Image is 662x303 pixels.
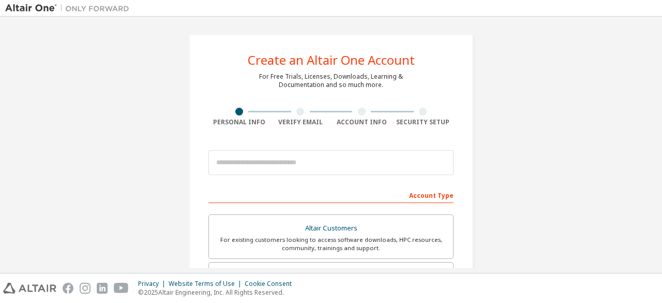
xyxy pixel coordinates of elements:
div: For existing customers looking to access software downloads, HPC resources, community, trainings ... [215,236,447,252]
img: youtube.svg [114,283,129,294]
div: For Free Trials, Licenses, Downloads, Learning & Documentation and so much more. [259,73,403,89]
div: Altair Customers [215,221,447,236]
div: Security Setup [393,118,454,126]
div: Cookie Consent [245,280,298,288]
p: © 2025 Altair Engineering, Inc. All Rights Reserved. [138,288,298,297]
img: Altair One [5,3,134,13]
div: Account Info [331,118,393,126]
img: altair_logo.svg [3,283,56,294]
div: Create an Altair One Account [248,54,415,66]
img: instagram.svg [80,283,91,294]
div: Website Terms of Use [169,280,245,288]
div: Privacy [138,280,169,288]
div: Account Type [208,186,454,203]
img: linkedin.svg [97,283,108,294]
div: Personal Info [208,118,270,126]
div: Verify Email [270,118,332,126]
img: facebook.svg [63,283,73,294]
